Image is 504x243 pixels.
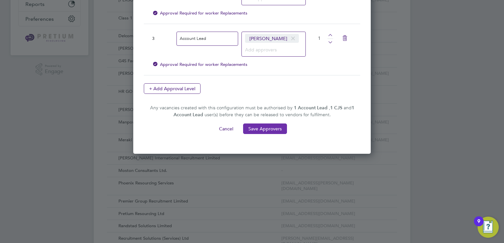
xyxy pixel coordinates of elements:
[329,105,330,111] span: ,
[245,45,297,54] input: Add approvers
[173,105,354,118] strong: 1 Account Lead
[152,36,173,41] div: 3
[144,83,201,94] button: + Add Approval Level
[160,10,247,16] span: Approval Required for worker Replacements
[477,221,480,230] div: 9
[205,112,331,118] span: user(s) before they can be released to vendors for fulfilment.
[478,217,499,238] button: Open Resource Center, 9 new notifications
[344,105,352,111] span: and
[160,62,247,67] span: Approval Required for worker Replacements
[245,34,299,42] span: [PERSON_NAME]
[330,105,342,111] strong: 1 CJS
[294,105,328,111] strong: 1 Account Lead
[243,123,287,134] button: Save Approvers
[214,123,238,134] button: Cancel
[150,105,293,111] span: Any vacancies created with this configuration must be authorised by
